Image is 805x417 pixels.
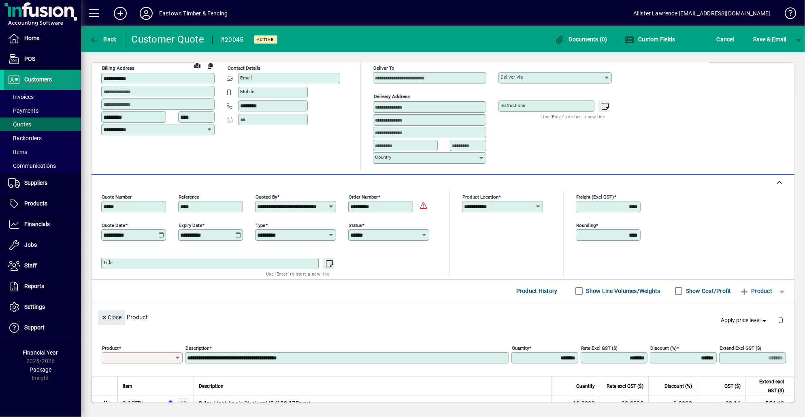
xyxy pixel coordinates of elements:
span: POS [24,56,35,62]
span: Staff [24,262,37,269]
mat-label: Rounding [576,222,596,228]
button: Documents (0) [553,32,609,47]
button: Product History [513,284,561,298]
a: Staff [4,256,81,276]
span: Communications [8,163,56,169]
mat-label: Quote date [102,222,125,228]
mat-label: Freight (excl GST) [576,194,614,199]
span: Reports [24,283,44,289]
span: Customers [24,76,52,83]
mat-label: Extend excl GST ($) [720,345,761,351]
span: Apply price level [721,316,768,325]
label: Show Cost/Profit [684,287,731,295]
a: Jobs [4,235,81,255]
td: 0.0000 [648,396,697,412]
button: Close [98,310,125,325]
span: Products [24,200,47,207]
span: Financials [24,221,50,227]
a: Support [4,318,81,338]
span: Jobs [24,242,37,248]
td: 83.16 [697,396,745,412]
div: #20045 [221,33,244,46]
span: Cancel [717,33,735,46]
span: Support [24,324,45,331]
mat-hint: Use 'Enter' to start a new line [542,112,605,121]
mat-label: Deliver via [500,74,523,80]
mat-label: Product location [462,194,498,199]
a: Suppliers [4,173,81,193]
span: Product [739,284,772,297]
span: Item [123,382,132,391]
app-page-header-button: Close [96,313,127,321]
a: Payments [4,104,81,118]
mat-hint: Use 'Enter' to start a new line [266,269,330,278]
span: S [753,36,756,43]
span: Product History [516,284,558,297]
mat-label: Instructions [500,103,525,108]
mat-label: Expiry date [179,222,202,228]
a: Financials [4,214,81,235]
a: Invoices [4,90,81,104]
mat-label: Product [102,345,119,351]
span: Extend excl GST ($) [751,377,784,395]
mat-label: Order number [349,194,378,199]
mat-label: Discount (%) [650,345,677,351]
div: Eastown Timber & Fencing [159,7,228,20]
span: Suppliers [24,180,47,186]
a: Home [4,28,81,49]
div: Product [92,302,794,332]
div: 30.8000 [605,399,643,407]
mat-label: Rate excl GST ($) [581,345,618,351]
button: Profile [133,6,159,21]
mat-label: Quantity [512,345,529,351]
span: Payments [8,107,38,114]
mat-label: Title [103,260,113,265]
app-page-header-button: Back [81,32,126,47]
a: Settings [4,297,81,317]
mat-label: Quote number [102,194,132,199]
div: 2.1STRL [123,399,145,407]
button: Cancel [715,32,737,47]
span: Quotes [8,121,31,128]
span: Rate excl GST ($) [607,382,643,391]
span: Financial Year [23,349,58,356]
a: Knowledge Base [779,2,795,28]
button: Copy to Delivery address [204,59,217,72]
button: Add [107,6,133,21]
span: Close [101,311,122,324]
label: Show Line Volumes/Weights [585,287,660,295]
span: Backorders [8,135,42,141]
span: Holyoake St [165,399,175,408]
button: Back [87,32,119,47]
a: Products [4,194,81,214]
a: Communications [4,159,81,173]
span: Documents (0) [555,36,607,43]
span: Invoices [8,94,34,100]
a: Items [4,145,81,159]
span: Active [257,37,274,42]
mat-label: Deliver To [373,65,394,71]
button: Product [735,284,776,298]
a: View on map [191,59,204,72]
span: Home [24,35,39,41]
span: Settings [24,304,45,310]
mat-label: Description [185,345,209,351]
mat-label: Mobile [240,89,254,94]
span: 18.0000 [573,399,595,407]
mat-label: Quoted by [256,194,277,199]
mat-label: Country [375,154,391,160]
span: Items [8,149,27,155]
button: Custom Fields [622,32,677,47]
mat-label: Reference [179,194,199,199]
a: Backorders [4,131,81,145]
span: Package [30,366,51,373]
div: Allister Lawrence [EMAIL_ADDRESS][DOMAIN_NAME] [633,7,771,20]
span: Custom Fields [624,36,675,43]
mat-label: Type [256,222,265,228]
a: Quotes [4,118,81,131]
span: Back [89,36,117,43]
a: Reports [4,276,81,297]
span: 2.1m Light Angle Strainer H5 (150-175mm) [199,399,311,407]
mat-label: Email [240,75,252,81]
td: 554.40 [745,396,794,412]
